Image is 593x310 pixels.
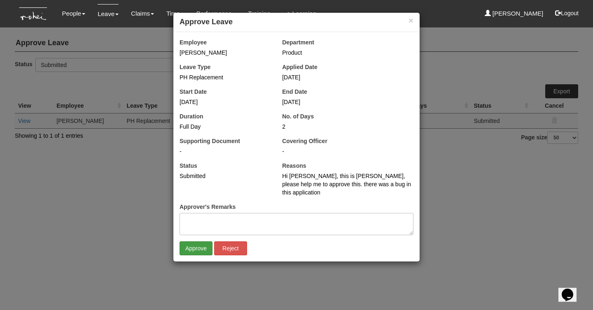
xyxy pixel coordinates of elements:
div: Hi [PERSON_NAME], this is [PERSON_NAME], please help me to approve this. there was a bug in this ... [282,172,413,197]
label: Approver's Remarks [180,203,236,211]
label: Status [180,162,197,170]
div: PH Replacement [180,73,270,81]
label: Leave Type [180,63,210,71]
div: - [180,147,270,155]
label: Employee [180,38,207,46]
label: Covering Officer [282,137,327,145]
label: Supporting Document [180,137,240,145]
label: Department [282,38,314,46]
div: Product [282,49,413,57]
div: 2 [282,123,372,131]
b: Approve Leave [180,18,233,26]
input: Approve [180,241,212,255]
label: End Date [282,88,307,96]
label: Applied Date [282,63,318,71]
label: No. of Days [282,112,314,120]
div: [DATE] [282,73,372,81]
iframe: chat widget [558,277,585,302]
label: Duration [180,112,203,120]
input: Reject [214,241,247,255]
div: [DATE] [180,98,270,106]
div: Submitted [180,172,270,180]
div: [PERSON_NAME] [180,49,270,57]
button: × [409,16,413,25]
div: - [282,147,413,155]
div: [DATE] [282,98,372,106]
label: Start Date [180,88,207,96]
label: Reasons [282,162,306,170]
div: Full Day [180,123,270,131]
